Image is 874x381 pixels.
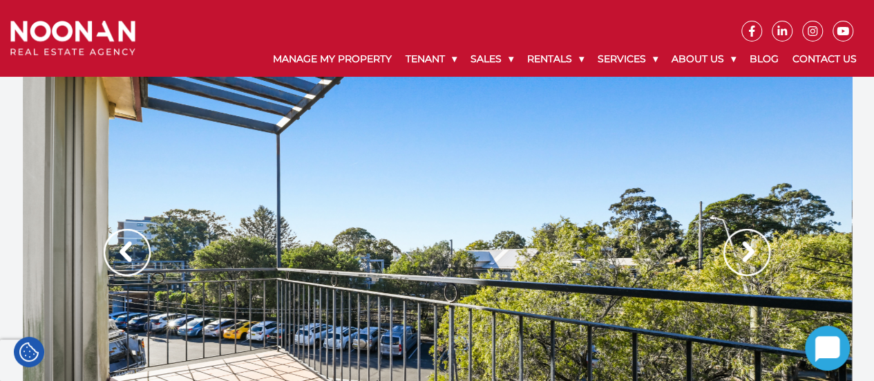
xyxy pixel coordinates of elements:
a: Services [591,41,665,77]
a: Tenant [399,41,464,77]
a: Blog [743,41,786,77]
a: Manage My Property [266,41,399,77]
a: About Us [665,41,743,77]
div: Cookie Settings [14,337,44,367]
img: Arrow slider [104,229,151,276]
a: Sales [464,41,520,77]
img: Noonan Real Estate Agency [10,21,135,55]
img: Arrow slider [723,229,770,276]
a: Rentals [520,41,591,77]
a: Contact Us [786,41,864,77]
